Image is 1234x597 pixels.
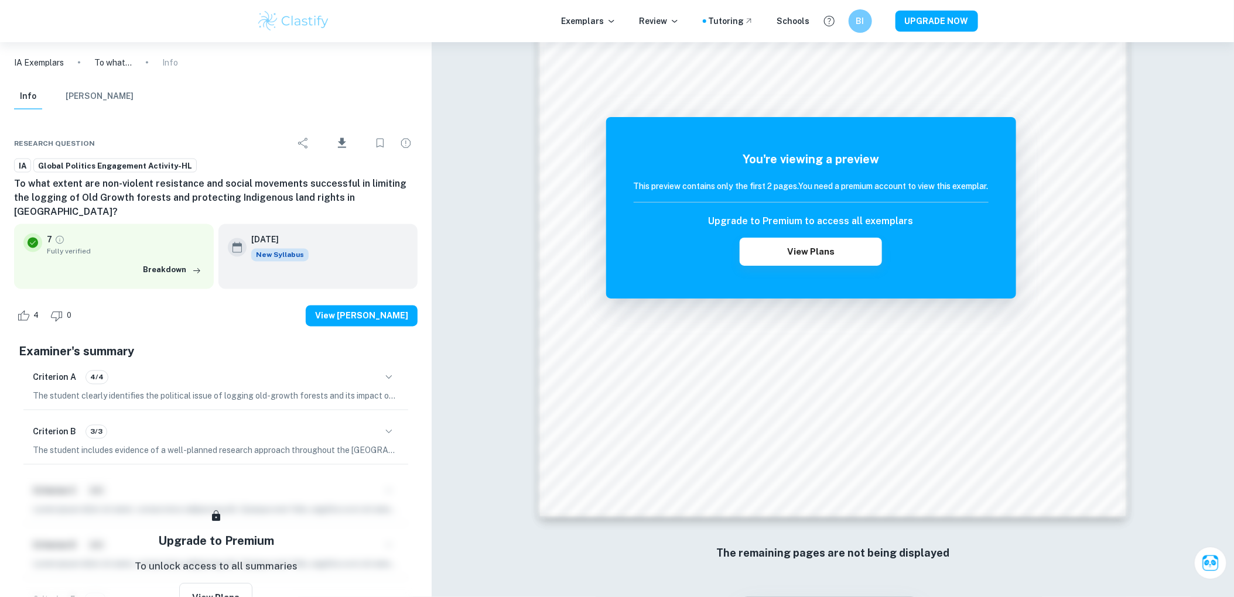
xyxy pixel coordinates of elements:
div: Dislike [47,306,78,325]
h6: Upgrade to Premium to access all exemplars [709,214,914,228]
span: 4/4 [86,372,108,382]
button: BI [849,9,872,33]
h6: BI [853,15,867,28]
h6: This preview contains only the first 2 pages. You need a premium account to view this exemplar. [634,180,989,193]
p: Exemplars [562,15,616,28]
h6: To what extent are non-violent resistance and social movements successful in limiting the logging... [14,177,418,219]
p: The student includes evidence of a well-planned research approach throughout the [GEOGRAPHIC_DATA... [33,444,399,457]
h6: [DATE] [251,234,299,246]
a: Tutoring [709,15,754,28]
span: 0 [60,310,78,322]
button: Info [14,84,42,109]
h6: The remaining pages are not being displayed [563,545,1102,562]
button: [PERSON_NAME] [66,84,134,109]
p: To what extent are non-violent resistance and social movements successful in limiting the logging... [94,56,132,69]
a: IA [14,158,31,173]
span: 4 [27,310,45,322]
span: Research question [14,138,95,148]
h6: Criterion A [33,370,76,383]
div: Report issue [394,131,418,155]
p: Info [162,56,178,69]
span: 3/3 [86,426,107,437]
div: Download [317,128,366,158]
img: Clastify logo [257,9,331,33]
p: To unlock access to all summaries [135,559,298,574]
p: 7 [47,234,52,246]
span: Global Politics Engagement Activity-HL [34,160,196,171]
div: Starting from the May 2026 session, the Global Politics Engagement Activity requirements have cha... [251,249,309,262]
div: Like [14,306,45,325]
p: The student clearly identifies the political issue of logging old-growth forests and its impact o... [33,389,399,402]
a: IA Exemplars [14,56,64,69]
button: Ask Clai [1194,547,1227,579]
h5: Examiner's summary [19,342,413,360]
a: Schools [777,15,810,28]
button: View Plans [740,238,881,266]
button: Breakdown [140,262,204,279]
button: UPGRADE NOW [895,11,978,32]
button: Help and Feedback [819,11,839,31]
h5: You're viewing a preview [634,150,989,168]
button: View [PERSON_NAME] [306,305,418,326]
a: Global Politics Engagement Activity-HL [33,158,197,173]
div: Bookmark [368,131,392,155]
h6: Criterion B [33,425,76,438]
span: New Syllabus [251,249,309,262]
a: Grade fully verified [54,235,65,245]
span: IA [15,160,30,171]
p: Review [640,15,679,28]
span: Fully verified [47,246,204,257]
div: Share [292,131,315,155]
h5: Upgrade to Premium [158,532,274,550]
